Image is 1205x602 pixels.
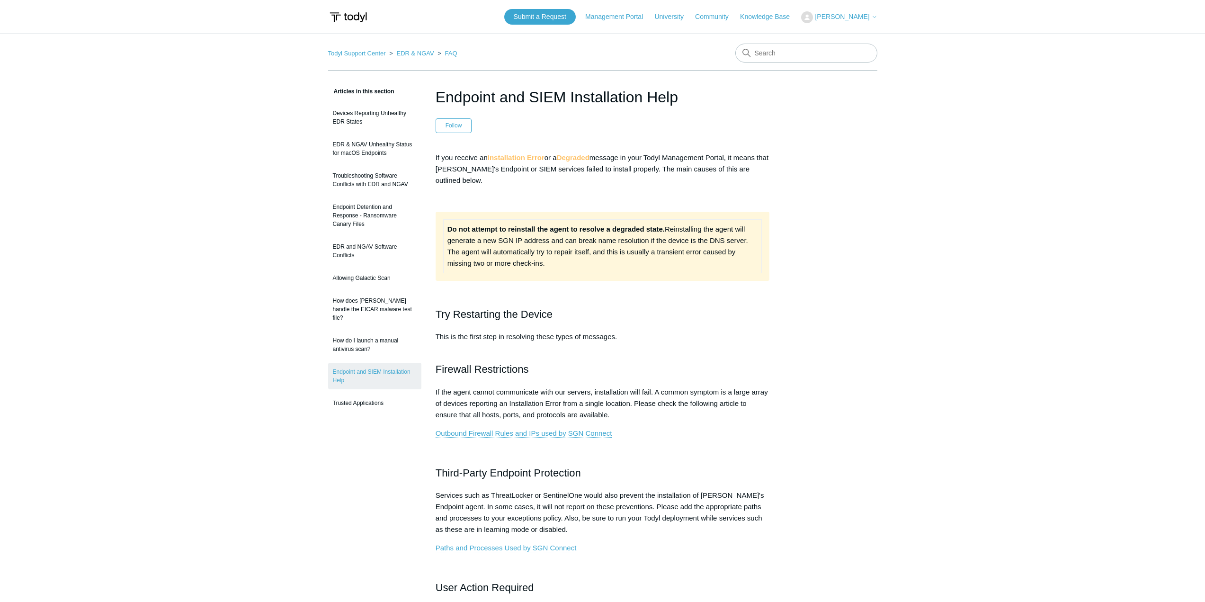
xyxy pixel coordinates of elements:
a: Endpoint and SIEM Installation Help [328,363,421,389]
h2: User Action Required [436,579,770,596]
span: [PERSON_NAME] [815,13,869,20]
a: Submit a Request [504,9,576,25]
input: Search [735,44,877,63]
button: Follow Article [436,118,472,133]
a: EDR & NGAV [396,50,434,57]
img: Todyl Support Center Help Center home page [328,9,368,26]
a: Todyl Support Center [328,50,386,57]
h2: Third-Party Endpoint Protection [436,465,770,481]
strong: Installation Error [488,153,544,162]
span: Articles in this section [328,88,394,95]
a: Knowledge Base [740,12,799,22]
p: This is the first step in resolving these types of messages. [436,331,770,354]
a: How do I launch a manual antivirus scan? [328,332,421,358]
strong: Do not attempt to reinstall the agent to resolve a degraded state. [447,225,665,233]
a: Allowing Galactic Scan [328,269,421,287]
td: Reinstalling the agent will generate a new SGN IP address and can break name resolution if the de... [443,219,762,273]
a: Outbound Firewall Rules and IPs used by SGN Connect [436,429,612,438]
a: Devices Reporting Unhealthy EDR States [328,104,421,131]
a: FAQ [445,50,457,57]
button: [PERSON_NAME] [801,11,877,23]
h2: Firewall Restrictions [436,361,770,377]
a: Troubleshooting Software Conflicts with EDR and NGAV [328,167,421,193]
a: Community [695,12,738,22]
p: If the agent cannot communicate with our servers, installation will fail. A common symptom is a l... [436,386,770,421]
a: Management Portal [585,12,652,22]
a: Endpoint Detention and Response - Ransomware Canary Files [328,198,421,233]
h2: Try Restarting the Device [436,306,770,323]
li: EDR & NGAV [387,50,436,57]
a: EDR & NGAV Unhealthy Status for macOS Endpoints [328,135,421,162]
p: Services such as ThreatLocker or SentinelOne would also prevent the installation of [PERSON_NAME]... [436,490,770,535]
p: If you receive an or a message in your Todyl Management Portal, it means that [PERSON_NAME]'s End... [436,152,770,186]
a: Trusted Applications [328,394,421,412]
li: Todyl Support Center [328,50,388,57]
a: University [654,12,693,22]
a: How does [PERSON_NAME] handle the EICAR malware test file? [328,292,421,327]
strong: Degraded [557,153,589,162]
h1: Endpoint and SIEM Installation Help [436,86,770,108]
a: EDR and NGAV Software Conflicts [328,238,421,264]
a: Paths and Processes Used by SGN Connect [436,544,577,552]
li: FAQ [436,50,457,57]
